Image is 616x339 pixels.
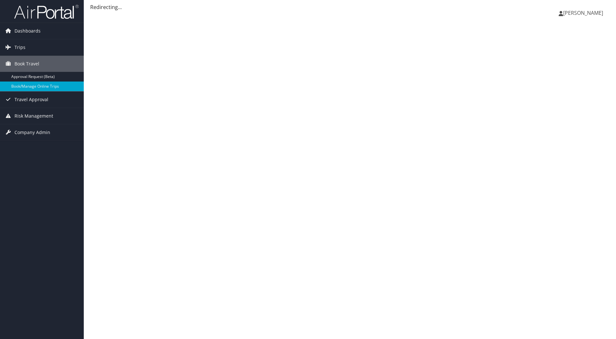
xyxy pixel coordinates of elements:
[14,92,48,108] span: Travel Approval
[563,9,603,16] span: [PERSON_NAME]
[14,108,53,124] span: Risk Management
[559,3,610,23] a: [PERSON_NAME]
[14,56,39,72] span: Book Travel
[14,124,50,140] span: Company Admin
[90,3,610,11] div: Redirecting...
[14,23,41,39] span: Dashboards
[14,4,79,19] img: airportal-logo.png
[14,39,25,55] span: Trips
